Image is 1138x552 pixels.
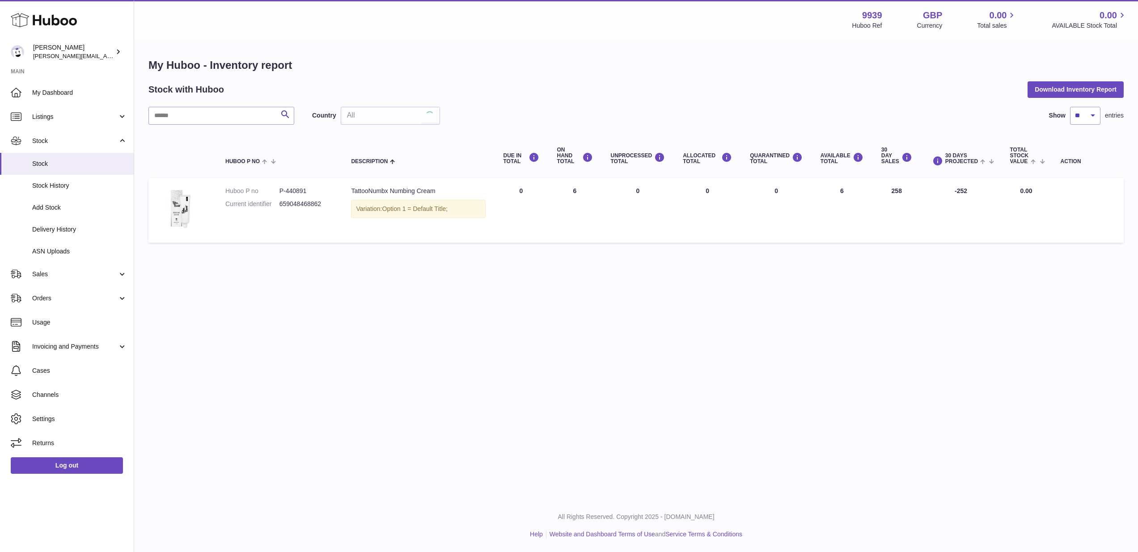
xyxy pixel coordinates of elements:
[862,9,882,21] strong: 9939
[546,530,742,539] li: and
[602,178,674,243] td: 0
[225,200,279,208] dt: Current identifier
[351,159,388,164] span: Description
[141,513,1131,521] p: All Rights Reserved. Copyright 2025 - [DOMAIN_NAME]
[683,152,732,164] div: ALLOCATED Total
[812,178,872,243] td: 6
[674,178,741,243] td: 0
[557,147,593,165] div: ON HAND Total
[32,439,127,447] span: Returns
[148,58,1124,72] h1: My Huboo - Inventory report
[32,294,118,303] span: Orders
[32,181,127,190] span: Stock History
[32,415,127,423] span: Settings
[530,531,543,538] a: Help
[225,187,279,195] dt: Huboo P no
[1028,81,1124,97] button: Download Inventory Report
[32,203,127,212] span: Add Stock
[279,200,334,208] dd: 659048468862
[977,21,1017,30] span: Total sales
[550,531,655,538] a: Website and Dashboard Terms of Use
[225,159,260,164] span: Huboo P no
[665,531,742,538] a: Service Terms & Conditions
[1061,159,1115,164] div: Action
[32,391,127,399] span: Channels
[852,21,882,30] div: Huboo Ref
[32,225,127,234] span: Delivery History
[750,152,803,164] div: QUARANTINED Total
[977,9,1017,30] a: 0.00 Total sales
[921,178,1001,243] td: -252
[990,9,1007,21] span: 0.00
[351,200,485,218] div: Variation:
[33,43,114,60] div: [PERSON_NAME]
[1020,187,1032,194] span: 0.00
[821,152,863,164] div: AVAILABLE Total
[774,187,778,194] span: 0
[503,152,539,164] div: DUE IN TOTAL
[495,178,548,243] td: 0
[611,152,665,164] div: UNPROCESSED Total
[32,247,127,256] span: ASN Uploads
[548,178,602,243] td: 6
[11,457,123,473] a: Log out
[1105,111,1124,120] span: entries
[1010,147,1028,165] span: Total stock value
[279,187,334,195] dd: P-440891
[32,88,127,97] span: My Dashboard
[32,342,118,351] span: Invoicing and Payments
[382,205,448,212] span: Option 1 = Default Title;
[148,84,224,96] h2: Stock with Huboo
[33,52,179,59] span: [PERSON_NAME][EMAIL_ADDRESS][DOMAIN_NAME]
[1049,111,1066,120] label: Show
[32,137,118,145] span: Stock
[872,178,921,243] td: 258
[351,187,485,195] div: TattooNumbx Numbing Cream
[32,270,118,278] span: Sales
[945,153,978,164] span: 30 DAYS PROJECTED
[32,367,127,375] span: Cases
[881,147,912,165] div: 30 DAY SALES
[923,9,942,21] strong: GBP
[32,113,118,121] span: Listings
[32,160,127,168] span: Stock
[157,187,202,232] img: product image
[917,21,943,30] div: Currency
[11,45,24,59] img: tommyhardy@hotmail.com
[1052,21,1127,30] span: AVAILABLE Stock Total
[32,318,127,327] span: Usage
[312,111,336,120] label: Country
[1052,9,1127,30] a: 0.00 AVAILABLE Stock Total
[1100,9,1117,21] span: 0.00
